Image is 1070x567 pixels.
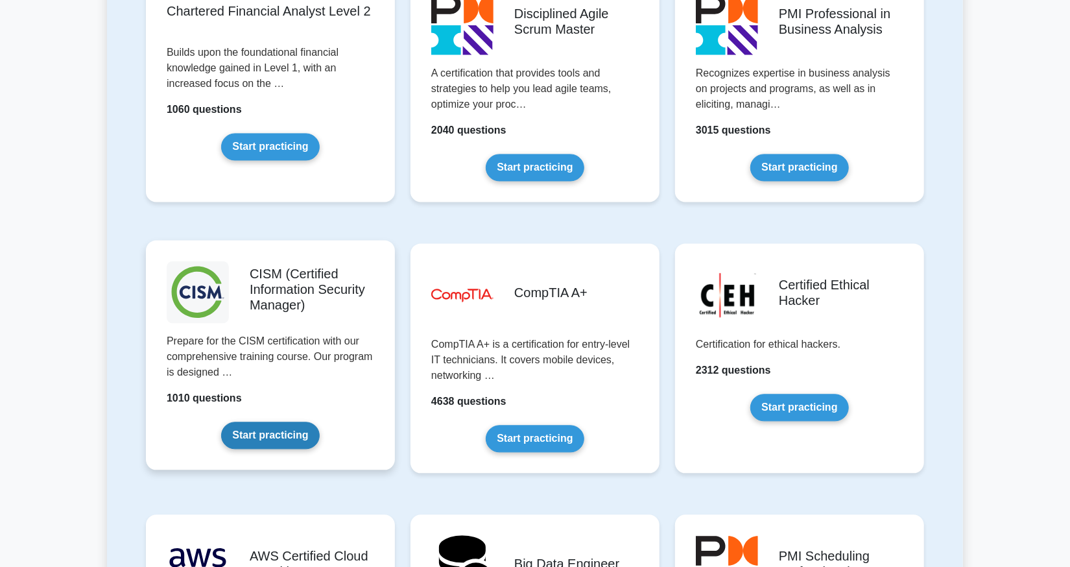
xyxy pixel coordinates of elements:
a: Start practicing [750,154,848,181]
a: Start practicing [486,154,584,181]
a: Start practicing [221,133,319,160]
a: Start practicing [750,394,848,421]
a: Start practicing [221,422,319,449]
a: Start practicing [486,425,584,452]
